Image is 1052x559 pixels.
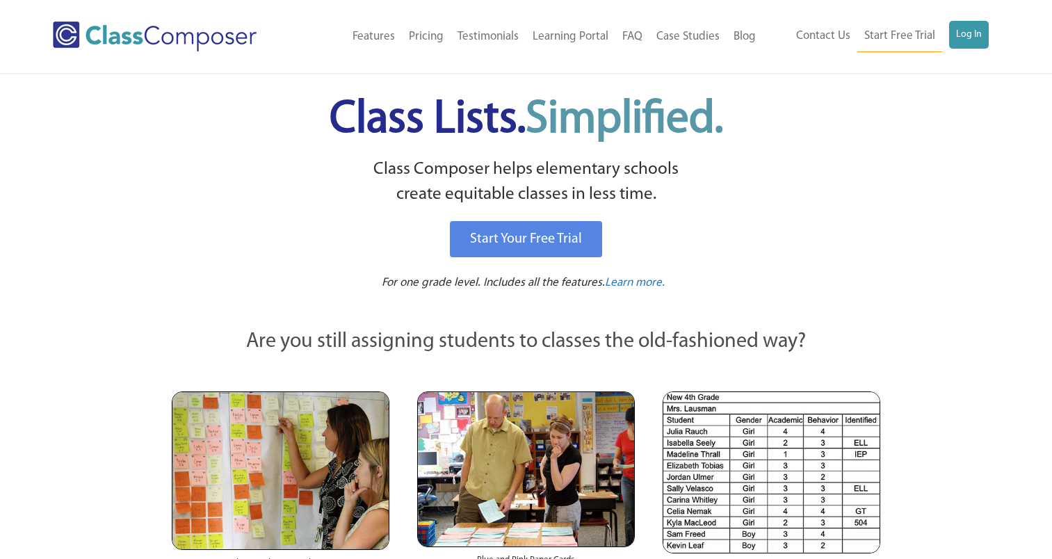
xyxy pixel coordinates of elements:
[789,21,857,51] a: Contact Us
[402,22,451,52] a: Pricing
[53,22,257,51] img: Class Composer
[330,97,723,143] span: Class Lists.
[417,391,635,546] img: Blue and Pink Paper Cards
[605,275,665,292] a: Learn more.
[857,21,942,52] a: Start Free Trial
[663,391,880,553] img: Spreadsheets
[526,22,615,52] a: Learning Portal
[615,22,649,52] a: FAQ
[649,22,727,52] a: Case Studies
[451,22,526,52] a: Testimonials
[470,232,582,246] span: Start Your Free Trial
[346,22,402,52] a: Features
[727,22,763,52] a: Blog
[172,391,389,550] img: Teachers Looking at Sticky Notes
[170,157,883,208] p: Class Composer helps elementary schools create equitable classes in less time.
[605,277,665,289] span: Learn more.
[172,327,881,357] p: Are you still assigning students to classes the old-fashioned way?
[763,21,989,52] nav: Header Menu
[949,21,989,49] a: Log In
[382,277,605,289] span: For one grade level. Includes all the features.
[450,221,602,257] a: Start Your Free Trial
[526,97,723,143] span: Simplified.
[300,22,763,52] nav: Header Menu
